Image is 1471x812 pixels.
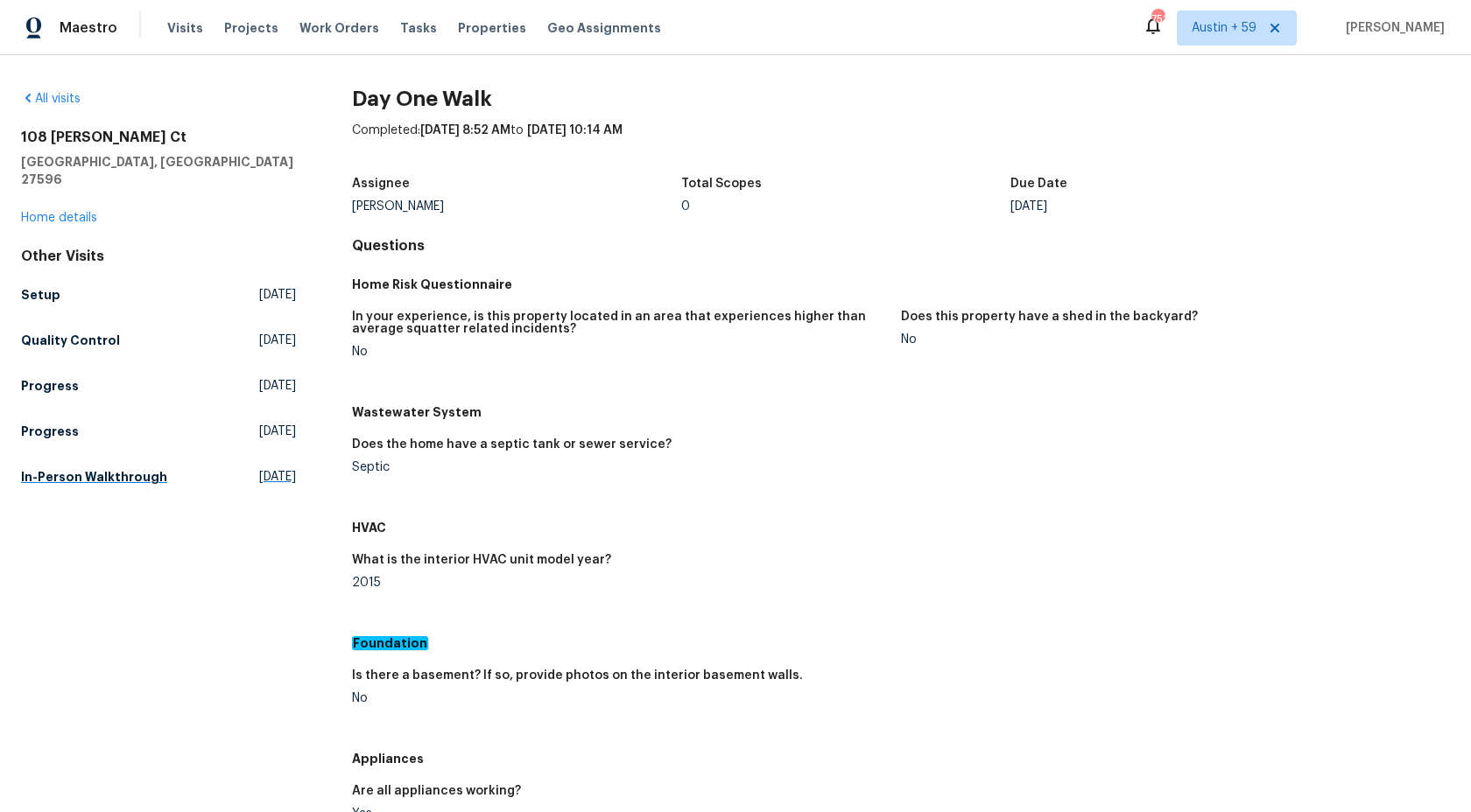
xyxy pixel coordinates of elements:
span: [DATE] [259,468,296,486]
span: Geo Assignments [547,19,661,37]
a: All visits [21,93,81,105]
h5: Quality Control [21,332,120,349]
h4: Questions [352,237,1450,255]
a: Progress[DATE] [21,416,296,447]
h5: Does this property have a shed in the backyard? [901,311,1198,323]
h5: Total Scopes [681,178,762,190]
span: [DATE] [259,423,296,440]
h5: Setup [21,286,60,304]
h5: Is there a basement? If so, provide photos on the interior basement walls. [352,669,803,682]
span: [DATE] 8:52 AM [420,124,510,136]
div: No [352,346,887,358]
h5: Are all appliances working? [352,785,521,797]
span: Work Orders [299,19,379,37]
div: [DATE] [1010,200,1340,213]
div: [PERSON_NAME] [352,200,681,213]
h5: In your experience, is this property located in an area that experiences higher than average squa... [352,311,887,335]
h5: Does the home have a septic tank or sewer service? [352,438,672,451]
h5: Appliances [352,750,1450,767]
span: [PERSON_NAME] [1339,19,1445,37]
h5: [GEOGRAPHIC_DATA], [GEOGRAPHIC_DATA] 27596 [21,153,296,188]
div: 751 [1151,10,1164,28]
span: Properties [458,19,526,37]
h2: 108 [PERSON_NAME] Ct [21,129,296,146]
span: [DATE] [259,332,296,349]
div: 0 [681,200,1010,213]
span: Maestro [60,19,117,37]
h5: What is the interior HVAC unit model year? [352,554,611,566]
span: Projects [224,19,278,37]
a: Progress[DATE] [21,370,296,402]
div: Completed: to [352,122,1450,167]
a: Quality Control[DATE] [21,325,296,356]
h2: Day One Walk [352,90,1450,108]
h5: HVAC [352,519,1450,536]
em: Foundation [352,636,428,650]
div: Septic [352,461,887,473]
span: [DATE] 10:14 AM [527,124,623,136]
h5: In-Person Walkthrough [21,468,167,486]
h5: Progress [21,423,79,440]
span: Austin + 59 [1192,19,1256,37]
h5: Home Risk Questionnaire [352,276,1450,293]
h5: Wastewater System [352,403,1450,421]
a: In-Person Walkthrough[DATE] [21,461,296,493]
h5: Assignee [352,178,410,190]
a: Home details [21,212,97,224]
span: [DATE] [259,377,296,395]
div: 2015 [352,577,887,589]
h5: Due Date [1010,178,1067,190]
div: Other Visits [21,248,296,265]
div: No [352,692,887,704]
h5: Progress [21,377,79,395]
div: No [901,333,1436,346]
span: [DATE] [259,286,296,304]
a: Setup[DATE] [21,279,296,311]
span: Tasks [400,22,437,34]
span: Visits [167,19,203,37]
